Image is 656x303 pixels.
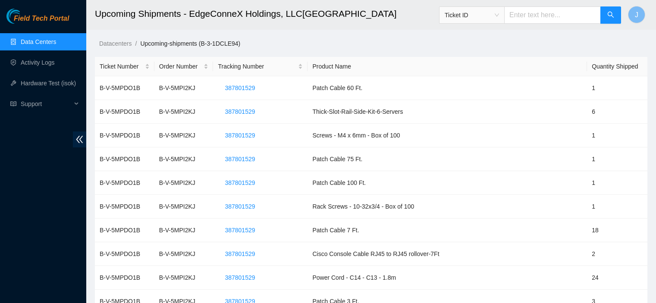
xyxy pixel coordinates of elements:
td: B-V-5MPDO1B [95,76,154,100]
button: 387801529 [218,176,262,190]
span: 387801529 [225,249,255,259]
td: B-V-5MPDO1B [95,124,154,147]
td: B-V-5MPI2KJ [154,195,213,219]
td: B-V-5MPDO1B [95,195,154,219]
td: Power Cord - C14 - C13 - 1.8m [308,266,587,290]
td: 1 [587,195,647,219]
span: 387801529 [225,107,255,116]
span: 387801529 [225,131,255,140]
a: Hardware Test (isok) [21,80,76,87]
a: Activity Logs [21,59,55,66]
span: read [10,101,16,107]
td: B-V-5MPDO1B [95,266,154,290]
td: Patch Cable 75 Ft. [308,147,587,171]
td: Rack Screws - 10-32x3/4 - Box of 100 [308,195,587,219]
a: Upcoming-shipments (B-3-1DCLE94) [140,40,240,47]
a: Datacenters [99,40,132,47]
button: J [628,6,645,23]
td: B-V-5MPI2KJ [154,219,213,242]
td: B-V-5MPI2KJ [154,242,213,266]
th: Product Name [308,57,587,76]
td: B-V-5MPDO1B [95,147,154,171]
span: 387801529 [225,225,255,235]
td: Patch Cable 60 Ft. [308,76,587,100]
td: 1 [587,124,647,147]
td: B-V-5MPI2KJ [154,171,213,195]
td: 6 [587,100,647,124]
button: 387801529 [218,247,262,261]
td: 2 [587,242,647,266]
span: 387801529 [225,273,255,282]
td: B-V-5MPI2KJ [154,124,213,147]
span: / [135,40,137,47]
td: Cisco Console Cable RJ45 to RJ45 rollover-7Ft [308,242,587,266]
th: Quantity Shipped [587,57,647,76]
button: search [600,6,621,24]
td: B-V-5MPI2KJ [154,76,213,100]
td: Patch Cable 7 Ft. [308,219,587,242]
a: Data Centers [21,38,56,45]
td: B-V-5MPDO1B [95,100,154,124]
td: 1 [587,76,647,100]
td: 1 [587,147,647,171]
td: B-V-5MPDO1B [95,242,154,266]
button: 387801529 [218,128,262,142]
button: 387801529 [218,81,262,95]
a: Akamai TechnologiesField Tech Portal [6,16,69,27]
span: Field Tech Portal [14,15,69,23]
span: J [635,9,638,20]
td: B-V-5MPDO1B [95,171,154,195]
span: search [607,11,614,19]
span: double-left [73,131,86,147]
input: Enter text here... [504,6,601,24]
td: Screws - M4 x 6mm - Box of 100 [308,124,587,147]
span: 387801529 [225,83,255,93]
span: 387801529 [225,178,255,187]
span: 387801529 [225,202,255,211]
img: Akamai Technologies [6,9,44,24]
td: 1 [587,171,647,195]
td: 18 [587,219,647,242]
button: 387801529 [218,200,262,213]
button: 387801529 [218,271,262,284]
td: 24 [587,266,647,290]
span: 387801529 [225,154,255,164]
button: 387801529 [218,152,262,166]
button: 387801529 [218,223,262,237]
td: B-V-5MPI2KJ [154,266,213,290]
td: Patch Cable 100 Ft. [308,171,587,195]
button: 387801529 [218,105,262,119]
td: B-V-5MPI2KJ [154,147,213,171]
td: B-V-5MPI2KJ [154,100,213,124]
td: B-V-5MPDO1B [95,219,154,242]
span: Ticket ID [445,9,499,22]
td: Thick-Slot-Rail-Side-Kit-6-Servers [308,100,587,124]
span: Support [21,95,72,112]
